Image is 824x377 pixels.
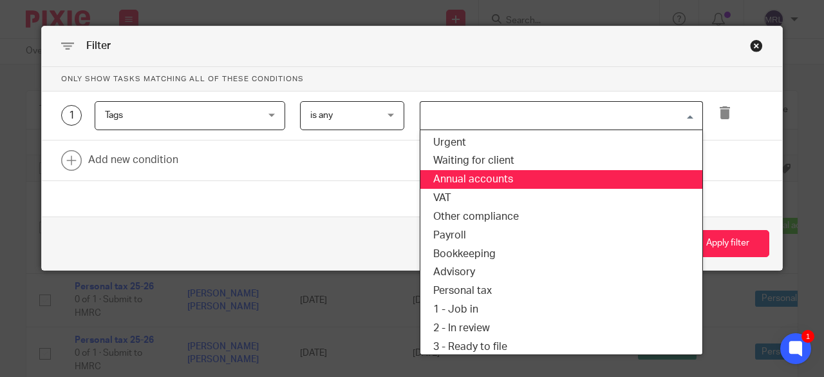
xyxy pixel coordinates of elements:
[420,170,702,189] li: Annual accounts
[105,111,123,120] span: Tags
[310,111,333,120] span: is any
[420,245,702,264] li: Bookkeeping
[686,230,769,258] button: Apply filter
[420,151,702,170] li: Waiting for client
[420,101,703,130] div: Search for option
[42,67,782,92] p: Only show tasks matching all of these conditions
[422,104,695,127] input: Search for option
[420,226,702,245] li: Payroll
[86,41,111,51] span: Filter
[420,263,702,282] li: Advisory
[420,189,702,208] li: VAT
[420,133,702,152] li: Urgent
[420,282,702,300] li: Personal tax
[420,208,702,226] li: Other compliance
[801,330,814,343] div: 1
[420,300,702,319] li: 1 - Job in
[420,319,702,338] li: 2 - In review
[61,105,82,126] div: 1
[750,39,763,52] div: Close this dialog window
[420,338,702,356] li: 3 - Ready to file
